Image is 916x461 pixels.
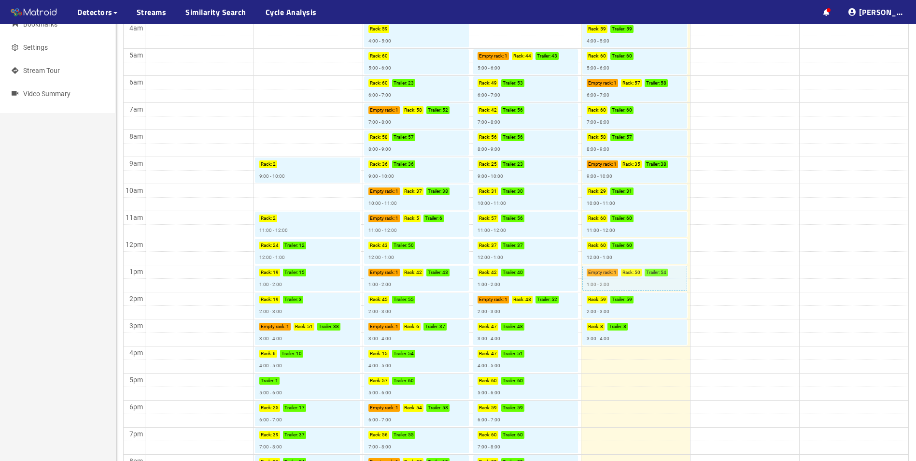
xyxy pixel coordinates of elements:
p: Rack : [261,404,272,412]
p: 1 [614,269,617,276]
p: 38 [333,323,339,331]
p: Trailer : [394,431,407,439]
p: 52 [442,106,448,114]
p: Trailer : [537,296,550,303]
p: 15 [382,350,388,358]
p: 9:00 - 10:00 [587,173,612,180]
p: Rack : [479,350,490,358]
p: Rack : [513,296,524,303]
p: 45 [382,296,388,303]
p: Trailer : [428,269,441,276]
p: Trailer : [646,79,660,87]
p: Empty rack : [588,79,613,87]
p: Rack : [370,377,381,385]
p: 43 [382,242,388,249]
p: 7:00 - 8:00 [478,118,500,126]
p: Trailer : [503,133,516,141]
p: Rack : [404,269,415,276]
p: 10:00 - 11:00 [587,200,615,207]
p: 12:00 - 1:00 [478,254,503,261]
p: 1 [614,160,617,168]
p: 1:00 - 2:00 [259,281,282,288]
p: Trailer : [394,296,407,303]
p: 3:00 - 4:00 [587,335,609,343]
p: 6 [439,215,442,222]
p: Trailer : [428,187,441,195]
p: Rack : [588,25,599,33]
p: Rack : [588,215,599,222]
p: 3:00 - 4:00 [259,335,282,343]
p: 1 [505,296,507,303]
p: 31 [491,187,497,195]
p: 25 [273,404,279,412]
p: 44 [525,52,531,60]
p: Trailer : [612,106,625,114]
p: 3:00 - 4:00 [368,335,391,343]
p: 40 [517,269,523,276]
p: 11:00 - 12:00 [259,227,288,234]
p: 1 [395,106,398,114]
p: 53 [517,79,523,87]
p: 6 [273,350,276,358]
p: 12:00 - 1:00 [587,254,612,261]
p: 1 [395,215,398,222]
p: Trailer : [284,404,298,412]
p: Rack : [588,187,599,195]
p: Trailer : [284,242,298,249]
p: 60 [600,215,606,222]
p: 11:00 - 12:00 [478,227,506,234]
p: Trailer : [612,242,625,249]
p: Trailer : [319,323,332,331]
p: 5:00 - 6:00 [587,64,609,72]
p: Rack : [295,323,306,331]
p: Rack : [370,133,381,141]
p: 24 [273,242,279,249]
p: 39 [273,431,279,439]
p: 59 [491,404,497,412]
p: 8:00 - 9:00 [478,145,500,153]
p: Trailer : [503,187,516,195]
p: 56 [382,431,388,439]
p: Rack : [479,323,490,331]
div: 11am [124,212,145,223]
p: Trailer : [646,269,660,276]
p: Rack : [479,160,490,168]
p: Rack : [370,242,381,249]
p: Rack : [479,377,490,385]
p: 59 [382,25,388,33]
p: 1:00 - 2:00 [368,281,391,288]
p: 60 [626,52,632,60]
div: 5am [127,50,145,60]
p: 7:00 - 8:00 [259,443,282,451]
p: 1 [395,187,398,195]
p: 6 [416,323,419,331]
p: 48 [525,296,531,303]
p: 58 [600,133,606,141]
p: 58 [382,133,388,141]
p: Trailer : [646,160,660,168]
p: 60 [517,431,523,439]
p: 2 [273,160,276,168]
p: Trailer : [425,323,438,331]
p: Trailer : [537,52,550,60]
p: 19 [273,269,279,276]
p: 8 [600,323,603,331]
div: 4am [127,23,145,33]
p: 31 [626,187,632,195]
p: 37 [439,323,445,331]
p: 1 [395,269,398,276]
p: 15 [299,269,305,276]
p: 17 [299,404,305,412]
p: Trailer : [503,79,516,87]
p: 8 [623,323,626,331]
p: 19 [273,296,279,303]
p: 1 [395,323,398,331]
div: 9am [127,158,145,169]
div: 1pm [127,266,145,277]
p: Rack : [622,269,634,276]
p: 60 [408,377,414,385]
p: Empty rack : [370,323,395,331]
p: Empty rack : [479,296,504,303]
p: Trailer : [282,350,295,358]
div: 12pm [124,239,145,250]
